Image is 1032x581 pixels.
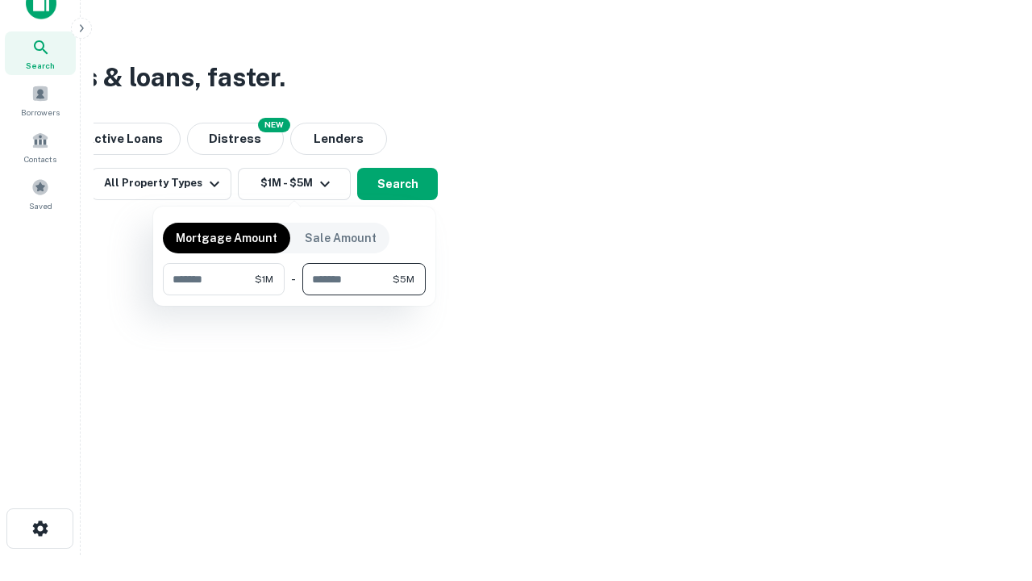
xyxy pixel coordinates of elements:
[305,229,377,247] p: Sale Amount
[951,452,1032,529] iframe: Chat Widget
[393,272,414,286] span: $5M
[291,263,296,295] div: -
[255,272,273,286] span: $1M
[176,229,277,247] p: Mortgage Amount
